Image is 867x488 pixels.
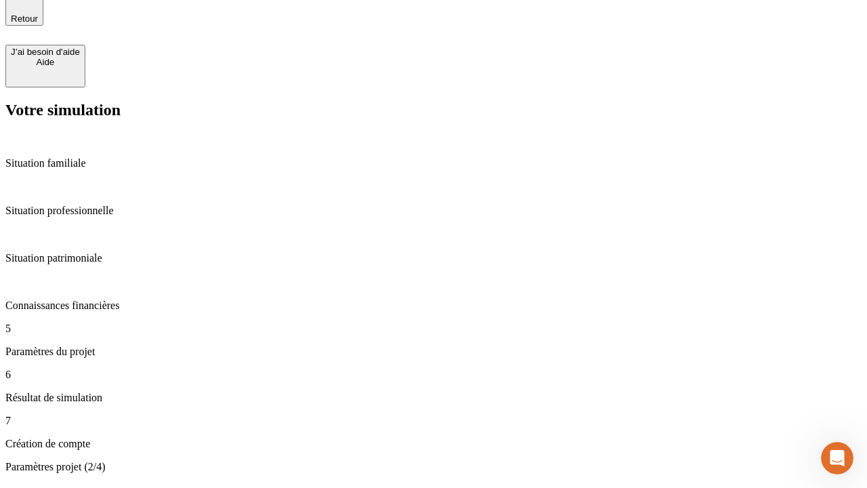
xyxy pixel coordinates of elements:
[5,415,862,427] p: 7
[5,101,862,119] h2: Votre simulation
[5,45,85,87] button: J’ai besoin d'aideAide
[5,252,862,264] p: Situation patrimoniale
[5,392,862,404] p: Résultat de simulation
[5,205,862,217] p: Situation professionnelle
[11,47,80,57] div: J’ai besoin d'aide
[5,346,862,358] p: Paramètres du projet
[5,369,862,381] p: 6
[5,300,862,312] p: Connaissances financières
[11,57,80,67] div: Aide
[5,461,862,473] p: Paramètres projet (2/4)
[5,438,862,450] p: Création de compte
[5,323,862,335] p: 5
[5,157,862,169] p: Situation familiale
[11,14,38,24] span: Retour
[821,442,853,474] iframe: Intercom live chat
